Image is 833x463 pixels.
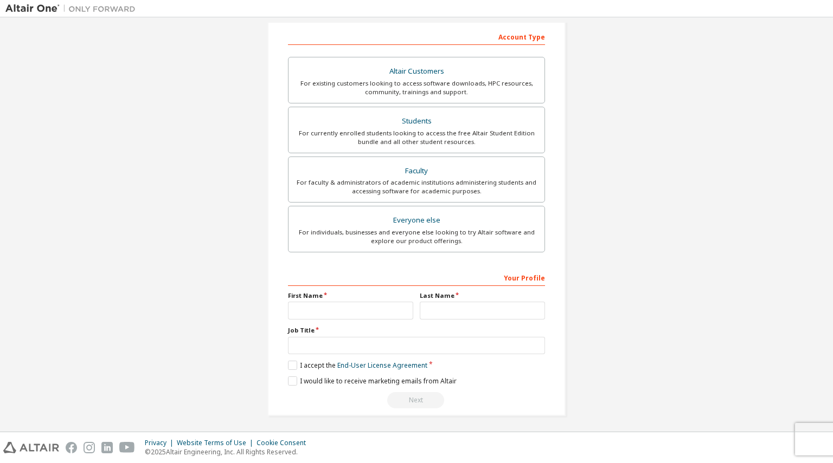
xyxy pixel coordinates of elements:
[420,291,545,300] label: Last Name
[288,326,545,335] label: Job Title
[288,269,545,286] div: Your Profile
[3,442,59,453] img: altair_logo.svg
[145,447,312,457] p: © 2025 Altair Engineering, Inc. All Rights Reserved.
[177,439,257,447] div: Website Terms of Use
[288,28,545,45] div: Account Type
[295,114,538,129] div: Students
[5,3,141,14] img: Altair One
[288,392,545,408] div: Read and acccept EULA to continue
[295,213,538,228] div: Everyone else
[101,442,113,453] img: linkedin.svg
[84,442,95,453] img: instagram.svg
[145,439,177,447] div: Privacy
[295,79,538,96] div: For existing customers looking to access software downloads, HPC resources, community, trainings ...
[288,361,427,370] label: I accept the
[288,291,413,300] label: First Name
[66,442,77,453] img: facebook.svg
[295,164,538,179] div: Faculty
[337,361,427,370] a: End-User License Agreement
[295,228,538,245] div: For individuals, businesses and everyone else looking to try Altair software and explore our prod...
[257,439,312,447] div: Cookie Consent
[295,129,538,146] div: For currently enrolled students looking to access the free Altair Student Edition bundle and all ...
[295,64,538,79] div: Altair Customers
[119,442,135,453] img: youtube.svg
[288,376,457,386] label: I would like to receive marketing emails from Altair
[295,178,538,195] div: For faculty & administrators of academic institutions administering students and accessing softwa...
